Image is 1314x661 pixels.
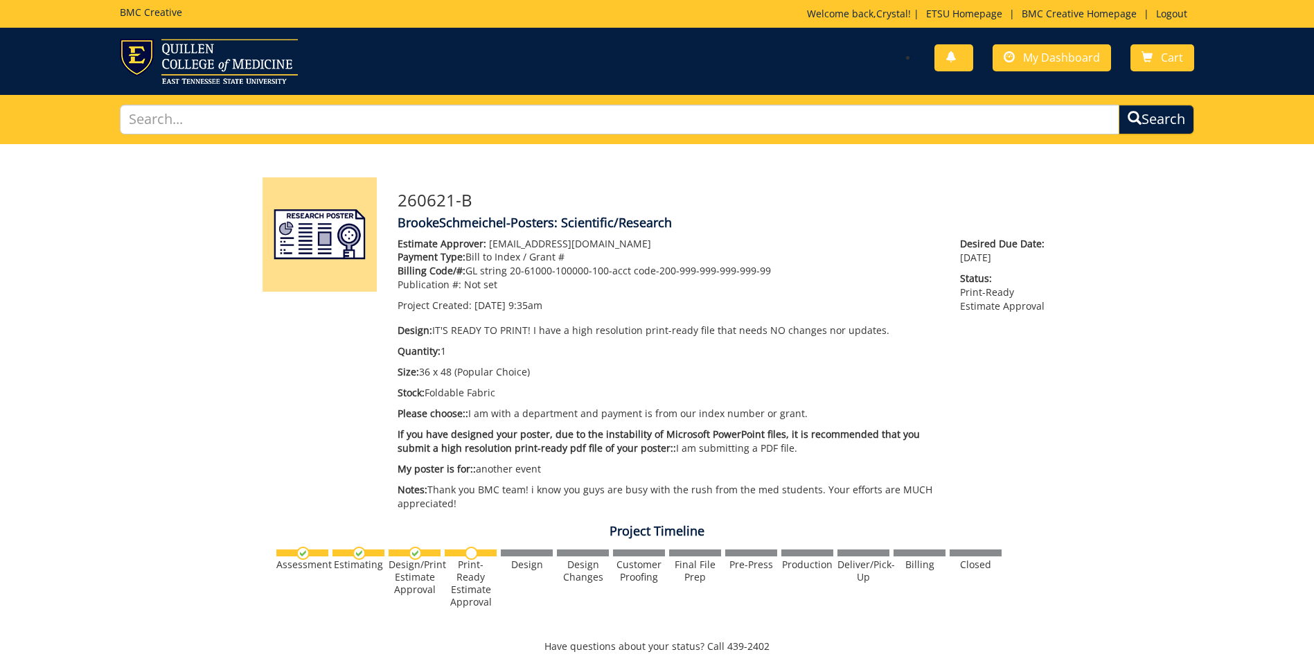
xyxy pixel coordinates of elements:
[1149,7,1194,20] a: Logout
[398,191,1052,209] h3: 260621-B
[398,237,940,251] p: [EMAIL_ADDRESS][DOMAIN_NAME]
[960,272,1051,285] span: Status:
[474,299,542,312] span: [DATE] 9:35am
[398,428,940,455] p: I am submitting a PDF file.
[398,365,419,378] span: Size:
[1119,105,1194,134] button: Search
[398,428,920,455] span: If you have designed your poster, due to the instability of Microsoft PowerPoint files, it is rec...
[263,177,377,292] img: Product featured image
[1161,50,1183,65] span: Cart
[398,365,940,379] p: 36 x 48 (Popular Choice)
[409,547,422,560] img: checkmark
[398,344,940,358] p: 1
[501,558,553,571] div: Design
[398,324,432,337] span: Design:
[398,483,940,511] p: Thank you BMC team! i know you guys are busy with the rush from the med students. Your efforts ar...
[398,462,476,475] span: My poster is for::
[398,386,940,400] p: Foldable Fabric
[960,272,1051,313] p: Print-Ready Estimate Approval
[398,299,472,312] span: Project Created:
[725,558,777,571] div: Pre-Press
[398,462,940,476] p: another event
[120,105,1119,134] input: Search...
[557,558,609,583] div: Design Changes
[398,344,441,358] span: Quantity:
[120,7,182,17] h5: BMC Creative
[398,250,940,264] p: Bill to Index / Grant #
[960,237,1051,251] span: Desired Due Date:
[993,44,1111,71] a: My Dashboard
[389,558,441,596] div: Design/Print Estimate Approval
[807,7,1194,21] p: Welcome back, ! | | |
[894,558,945,571] div: Billing
[252,640,1063,653] p: Have questions about your status? Call 439-2402
[960,237,1051,265] p: [DATE]
[398,264,940,278] p: GL string 20-61000-100000-100-acct code-200-999-999-999-999-99
[332,558,384,571] div: Estimating
[781,558,833,571] div: Production
[398,278,461,291] span: Publication #:
[1015,7,1144,20] a: BMC Creative Homepage
[837,558,889,583] div: Deliver/Pick-Up
[398,386,425,399] span: Stock:
[398,483,427,496] span: Notes:
[1130,44,1194,71] a: Cart
[464,278,497,291] span: Not set
[613,558,665,583] div: Customer Proofing
[876,7,908,20] a: Crystal
[398,237,486,250] span: Estimate Approver:
[669,558,721,583] div: Final File Prep
[950,558,1002,571] div: Closed
[296,547,310,560] img: checkmark
[398,250,465,263] span: Payment Type:
[398,264,465,277] span: Billing Code/#:
[398,324,940,337] p: IT'S READY TO PRINT! I have a high resolution print-ready file that needs NO changes nor updates.
[120,39,298,84] img: ETSU logo
[1023,50,1100,65] span: My Dashboard
[398,407,940,421] p: I am with a department and payment is from our index number or grant.
[465,547,478,560] img: no
[398,216,1052,230] h4: BrookeSchmeichel-Posters: Scientific/Research
[919,7,1009,20] a: ETSU Homepage
[353,547,366,560] img: checkmark
[445,558,497,608] div: Print-Ready Estimate Approval
[398,407,468,420] span: Please choose::
[252,525,1063,538] h4: Project Timeline
[276,558,328,571] div: Assessment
